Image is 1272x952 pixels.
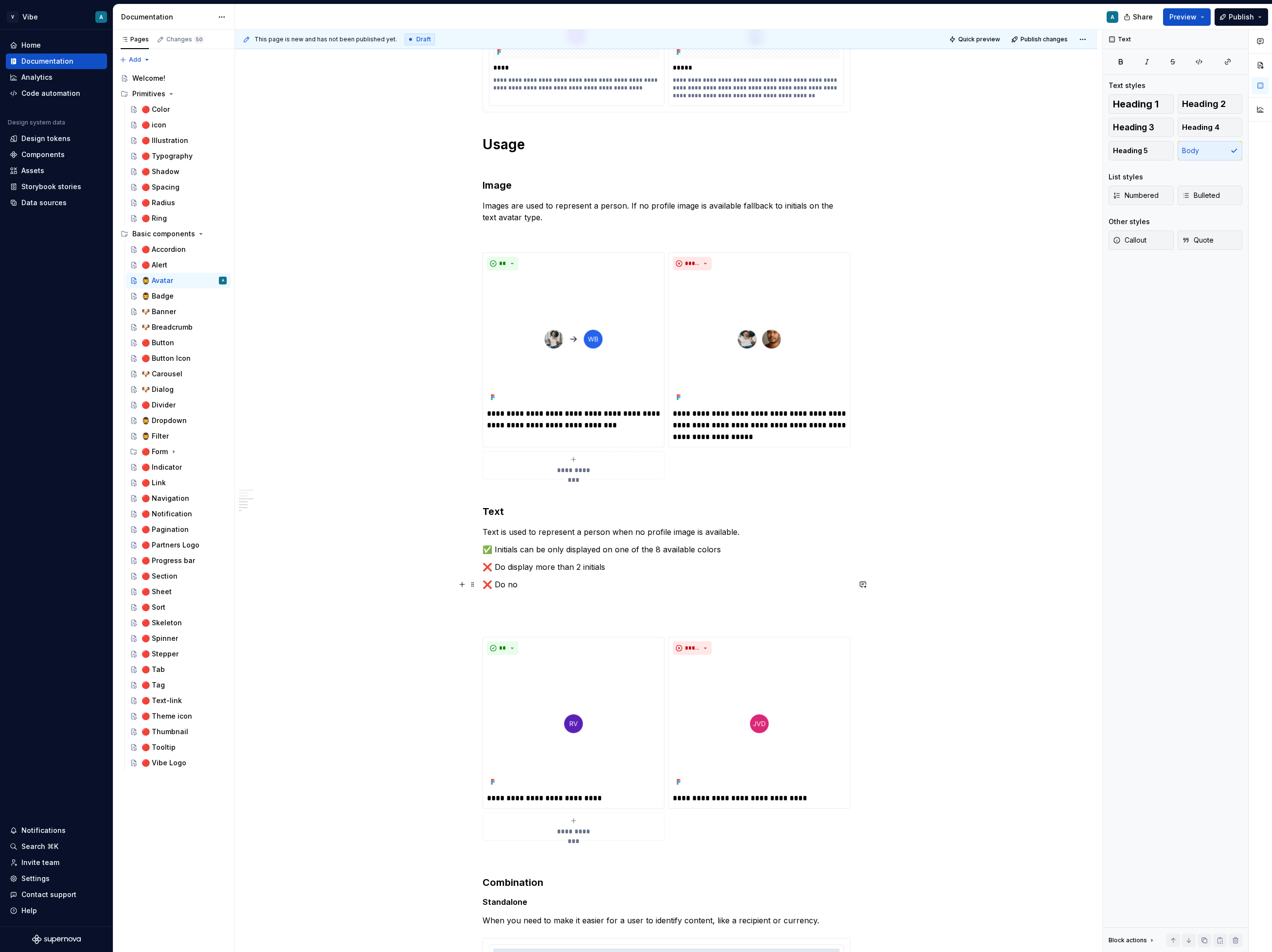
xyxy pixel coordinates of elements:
[142,167,179,176] div: 🔴 Shadow
[1169,12,1197,22] span: Preview
[1109,936,1147,944] div: Block actions
[126,335,231,351] a: 🔴 Button
[126,133,231,148] a: 🔴 Illustration
[126,211,231,226] a: 🔴 Ring
[126,553,231,568] a: 🔴 Progress bar
[126,506,231,522] a: 🔴 Notification
[126,537,231,553] a: 🔴 Partners Logo
[142,571,178,581] div: 🔴 Section
[126,273,231,288] a: 🧔‍♂️ AvatarA
[142,742,176,752] div: 🔴 Tooltip
[126,382,231,397] a: 🐶 Dialog
[142,416,187,425] div: 🧔‍♂️ Dropdown
[142,291,174,301] div: 🧔‍♂️ Badge
[1109,94,1174,114] button: Heading 1
[126,117,231,133] a: 🔴 icon
[1113,99,1159,109] span: Heading 1
[126,319,231,335] a: 🐶 Breadcrumb
[1182,123,1219,132] span: Heading 4
[126,148,231,164] a: 🔴 Typography
[142,556,195,565] div: 🔴 Progress bar
[166,35,204,43] div: Changes
[483,876,850,889] h3: Combination
[1215,8,1268,26] button: Publish
[142,385,174,394] div: 🐶 Dialog
[21,72,53,82] div: Analytics
[142,245,186,254] div: 🔴 Accordion
[21,826,66,835] div: Notifications
[21,150,65,159] div: Components
[1182,99,1226,109] span: Heading 2
[483,544,850,555] p: ✅ Initials can be only displayed on one of the 8 available colors
[142,198,175,208] div: 🔴 Radius
[1109,172,1143,182] div: List styles
[142,680,165,690] div: 🔴 Tag
[126,755,231,771] a: 🔴 Vibe Logo
[21,134,71,143] div: Design tokens
[126,584,231,599] a: 🔴 Sheet
[1119,8,1159,26] button: Share
[126,693,231,708] a: 🔴 Text-link
[21,88,80,98] div: Code automation
[126,475,231,491] a: 🔴 Link
[21,166,44,176] div: Assets
[142,696,182,705] div: 🔴 Text-link
[21,182,81,192] div: Storybook stories
[142,431,169,441] div: 🧔‍♂️ Filter
[946,33,1004,46] button: Quick preview
[126,413,231,428] a: 🧔‍♂️ Dropdown
[126,179,231,195] a: 🔴 Spacing
[126,195,231,211] a: 🔴 Radius
[132,229,195,239] div: Basic components
[126,351,231,366] a: 🔴 Button Icon
[1178,118,1243,137] button: Heading 4
[483,136,850,171] h1: Usage
[121,35,149,43] div: Pages
[1113,123,1154,132] span: Heading 3
[1182,235,1214,245] span: Quote
[132,73,165,83] div: Welcome!
[142,353,191,363] div: 🔴 Button Icon
[126,288,231,304] a: 🧔‍♂️ Badge
[142,711,192,721] div: 🔴 Theme icon
[1178,94,1243,114] button: Heading 2
[142,727,188,737] div: 🔴 Thumbnail
[126,631,231,646] a: 🔴 Spinner
[142,649,179,659] div: 🔴 Stepper
[21,56,73,66] div: Documentation
[6,70,107,85] a: Analytics
[142,758,186,768] div: 🔴 Vibe Logo
[142,182,179,192] div: 🔴 Spacing
[958,35,1000,43] span: Quick preview
[117,86,231,102] div: Primitives
[142,338,174,348] div: 🔴 Button
[1109,141,1174,160] button: Heading 5
[1113,191,1159,200] span: Numbered
[1133,12,1153,22] span: Share
[21,40,41,50] div: Home
[1109,217,1150,227] div: Other styles
[126,599,231,615] a: 🔴 Sort
[21,890,76,899] div: Contact support
[1021,35,1068,43] span: Publish changes
[142,120,166,130] div: 🔴 icon
[6,179,107,194] a: Storybook stories
[142,276,173,285] div: 🧔‍♂️ Avatar
[6,163,107,178] a: Assets
[487,659,660,789] img: 36bb1c2d-69c4-4af7-945d-0cd57a4ed974.png
[6,53,107,69] a: Documentation
[142,136,188,145] div: 🔴 Illustration
[126,242,231,257] a: 🔴 Accordion
[126,677,231,693] a: 🔴 Tag
[142,307,176,317] div: 🐶 Banner
[194,35,204,43] span: 50
[132,89,165,99] div: Primitives
[142,105,170,114] div: 🔴 Color
[142,634,178,643] div: 🔴 Spinner
[1109,230,1174,250] button: Callout
[142,587,172,597] div: 🔴 Sheet
[1163,8,1211,26] button: Preview
[121,12,213,22] div: Documentation
[1109,118,1174,137] button: Heading 3
[142,462,182,472] div: 🔴 Indicator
